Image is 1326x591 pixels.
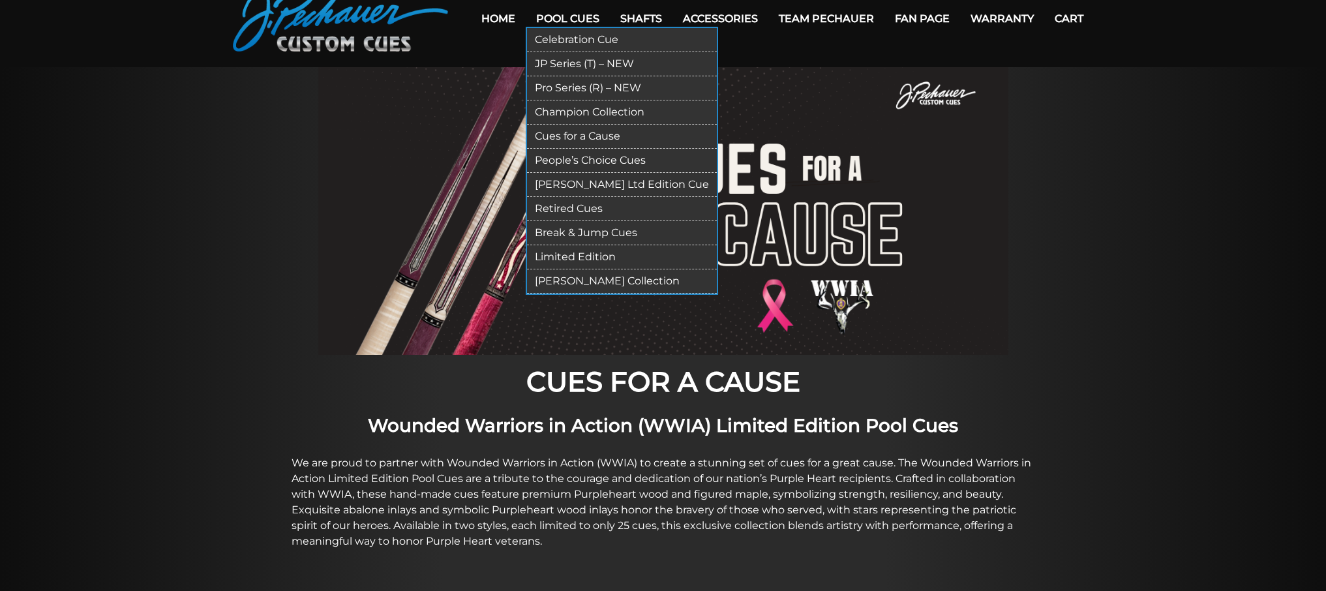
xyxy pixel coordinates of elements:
a: [PERSON_NAME] Ltd Edition Cue [527,173,717,197]
a: Accessories [672,2,768,35]
a: Warranty [960,2,1044,35]
a: Champion Collection [527,100,717,125]
a: Pro Series (R) – NEW [527,76,717,100]
a: People’s Choice Cues [527,149,717,173]
a: Retired Cues [527,197,717,221]
strong: Wounded Warriors in Action (WWIA) Limited Edition Pool Cues [368,414,958,436]
a: [PERSON_NAME] Collection [527,269,717,294]
a: Cues for a Cause [527,125,717,149]
a: Celebration Cue [527,28,717,52]
a: Fan Page [884,2,960,35]
strong: CUES FOR A CAUSE [526,365,800,399]
a: Cart [1044,2,1094,35]
a: Shafts [610,2,672,35]
a: JP Series (T) – NEW [527,52,717,76]
p: We are proud to partner with Wounded Warriors in Action (WWIA) to create a stunning set of cues f... [292,455,1035,549]
a: Limited Edition [527,245,717,269]
a: Pool Cues [526,2,610,35]
a: Team Pechauer [768,2,884,35]
a: Home [471,2,526,35]
a: Break & Jump Cues [527,221,717,245]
